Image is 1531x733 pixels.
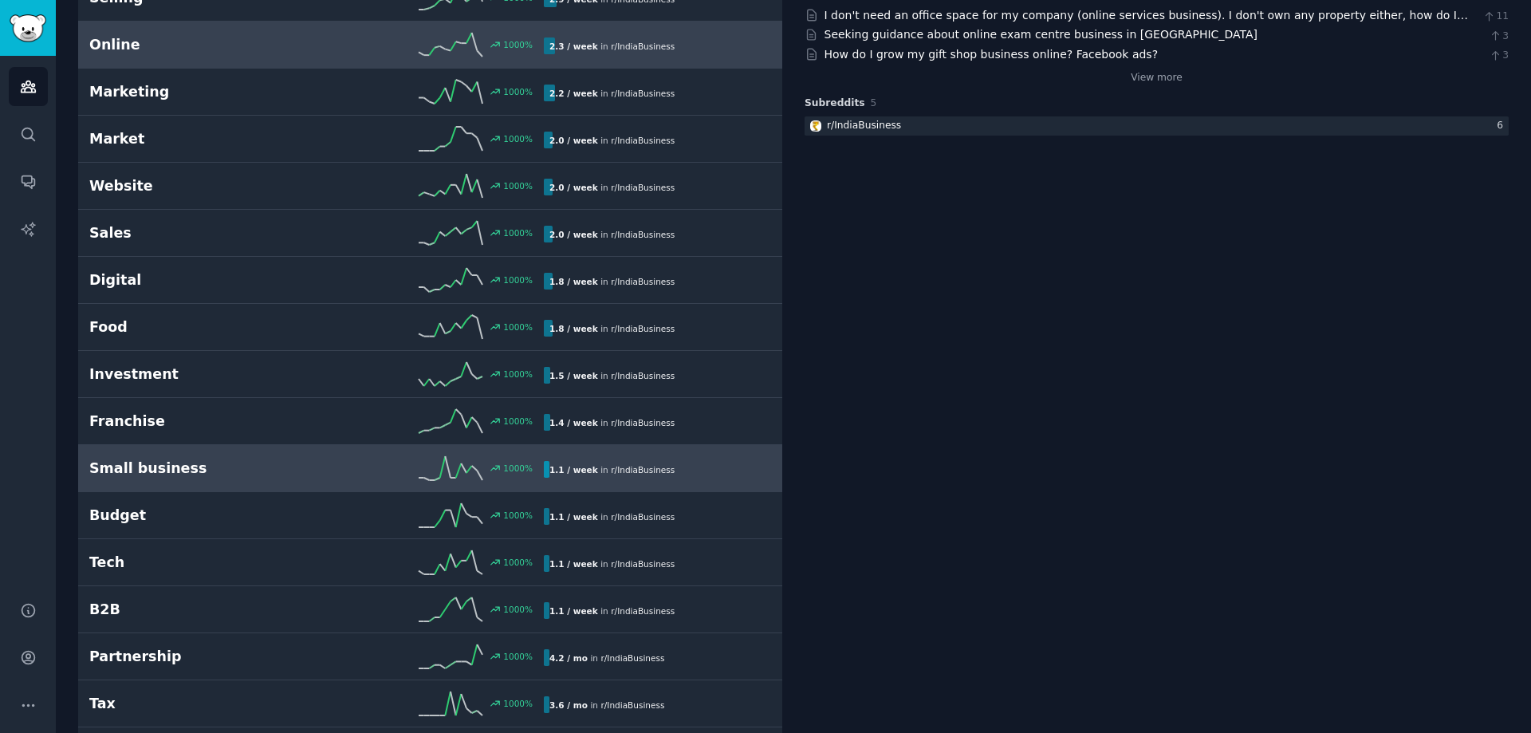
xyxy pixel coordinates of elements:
a: IndiaBusinessr/IndiaBusiness6 [805,116,1509,136]
a: Online1000%2.3 / weekin r/IndiaBusiness [78,22,782,69]
b: 1.8 / week [549,324,598,333]
span: Subreddits [805,97,865,111]
div: in [544,414,680,431]
h2: Website [89,176,317,196]
div: 1000 % [503,416,533,427]
div: in [544,132,680,148]
span: r/ IndiaBusiness [611,371,675,380]
div: 1000 % [503,86,533,97]
h2: Small business [89,459,317,479]
div: 1000 % [503,133,533,144]
a: Partnership1000%4.2 / moin r/IndiaBusiness [78,633,782,680]
a: Sales1000%2.0 / weekin r/IndiaBusiness [78,210,782,257]
span: 3 [1489,30,1509,44]
h2: Tech [89,553,317,573]
b: 3.6 / mo [549,700,588,710]
b: 1.1 / week [549,465,598,475]
img: IndiaBusiness [810,120,821,132]
div: 1000 % [503,604,533,615]
b: 1.5 / week [549,371,598,380]
div: 1000 % [503,651,533,662]
a: Investment1000%1.5 / weekin r/IndiaBusiness [78,351,782,398]
b: 1.1 / week [549,512,598,522]
div: in [544,555,680,572]
a: Website1000%2.0 / weekin r/IndiaBusiness [78,163,782,210]
span: 5 [871,97,877,108]
div: r/ IndiaBusiness [827,119,901,133]
span: r/ IndiaBusiness [611,41,675,51]
h2: Investment [89,365,317,384]
div: 1000 % [503,274,533,286]
b: 4.2 / mo [549,653,588,663]
span: r/ IndiaBusiness [611,512,675,522]
div: 1000 % [503,227,533,238]
b: 1.1 / week [549,606,598,616]
div: in [544,367,680,384]
span: r/ IndiaBusiness [600,653,664,663]
a: Franchise1000%1.4 / weekin r/IndiaBusiness [78,398,782,445]
a: B2B1000%1.1 / weekin r/IndiaBusiness [78,586,782,633]
a: Digital1000%1.8 / weekin r/IndiaBusiness [78,257,782,304]
b: 2.0 / week [549,136,598,145]
div: in [544,320,680,337]
div: in [544,179,680,195]
div: in [544,226,680,242]
div: in [544,696,670,713]
div: 1000 % [503,698,533,709]
b: 2.3 / week [549,41,598,51]
h2: B2B [89,600,317,620]
a: Tax1000%3.6 / moin r/IndiaBusiness [78,680,782,727]
a: Budget1000%1.1 / weekin r/IndiaBusiness [78,492,782,539]
span: r/ IndiaBusiness [611,465,675,475]
span: 3 [1489,49,1509,63]
a: How do I grow my gift shop business online? Facebook ads? [825,48,1159,61]
h2: Online [89,35,317,55]
span: 11 [1482,10,1509,24]
span: r/ IndiaBusiness [600,700,664,710]
img: GummySearch logo [10,14,46,42]
div: 1000 % [503,180,533,191]
span: r/ IndiaBusiness [611,559,675,569]
b: 2.0 / week [549,230,598,239]
span: r/ IndiaBusiness [611,136,675,145]
b: 2.2 / week [549,89,598,98]
span: r/ IndiaBusiness [611,277,675,286]
h2: Franchise [89,412,317,432]
div: 1000 % [503,510,533,521]
h2: Sales [89,223,317,243]
b: 1.8 / week [549,277,598,286]
div: 6 [1497,119,1509,133]
h2: Partnership [89,647,317,667]
div: in [544,508,680,525]
h2: Tax [89,694,317,714]
a: Market1000%2.0 / weekin r/IndiaBusiness [78,116,782,163]
div: in [544,273,680,290]
a: View more [1131,71,1183,85]
a: Marketing1000%2.2 / weekin r/IndiaBusiness [78,69,782,116]
div: 1000 % [503,321,533,333]
div: in [544,461,680,478]
span: r/ IndiaBusiness [611,324,675,333]
span: r/ IndiaBusiness [611,230,675,239]
h2: Marketing [89,82,317,102]
div: 1000 % [503,39,533,50]
a: Seeking guidance about online exam centre business in [GEOGRAPHIC_DATA] [825,28,1257,41]
a: Tech1000%1.1 / weekin r/IndiaBusiness [78,539,782,586]
div: 1000 % [503,463,533,474]
div: 1000 % [503,368,533,380]
div: in [544,602,680,619]
a: Small business1000%1.1 / weekin r/IndiaBusiness [78,445,782,492]
a: Food1000%1.8 / weekin r/IndiaBusiness [78,304,782,351]
span: r/ IndiaBusiness [611,606,675,616]
b: 2.0 / week [549,183,598,192]
span: r/ IndiaBusiness [611,89,675,98]
b: 1.1 / week [549,559,598,569]
div: in [544,85,680,101]
span: r/ IndiaBusiness [611,183,675,192]
a: I don't need an office space for my company (online services business). I don't own any property ... [825,9,1468,38]
h2: Budget [89,506,317,526]
div: 1000 % [503,557,533,568]
b: 1.4 / week [549,418,598,428]
div: in [544,37,680,54]
h2: Digital [89,270,317,290]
